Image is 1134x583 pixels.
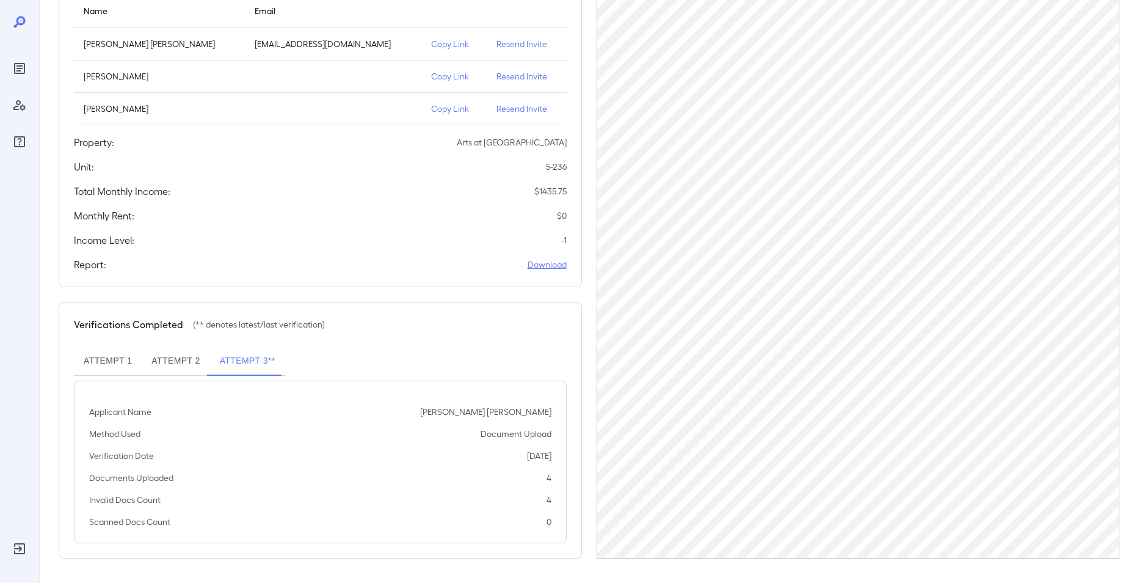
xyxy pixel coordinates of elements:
p: [DATE] [527,450,551,462]
p: 5-236 [546,161,567,173]
a: Download [528,258,567,271]
button: Attempt 3** [210,346,285,376]
p: [EMAIL_ADDRESS][DOMAIN_NAME] [255,38,412,50]
p: [PERSON_NAME] [84,103,235,115]
h5: Report: [74,257,106,272]
p: -1 [561,234,567,246]
p: Documents Uploaded [89,472,173,484]
h5: Income Level: [74,233,134,248]
button: Attempt 2 [142,346,209,376]
p: $ 1435.75 [534,185,567,197]
p: Scanned Docs Count [89,516,170,528]
div: Log Out [10,539,29,559]
p: [PERSON_NAME] [84,70,235,82]
div: Reports [10,59,29,78]
p: Copy Link [431,38,477,50]
p: (** denotes latest/last verification) [193,318,325,331]
p: Applicant Name [89,406,151,418]
p: Resend Invite [496,38,556,50]
p: Copy Link [431,70,477,82]
button: Attempt 1 [74,346,142,376]
p: 0 [547,516,551,528]
p: [PERSON_NAME] [PERSON_NAME] [84,38,235,50]
h5: Monthly Rent: [74,208,134,223]
p: Resend Invite [496,70,556,82]
p: Invalid Docs Count [89,494,161,506]
p: Method Used [89,428,140,440]
p: 4 [547,494,551,506]
div: FAQ [10,132,29,152]
p: [PERSON_NAME] [PERSON_NAME] [420,406,551,418]
p: $ 0 [557,210,567,222]
h5: Total Monthly Income: [74,184,170,199]
h5: Unit: [74,159,94,174]
p: Document Upload [481,428,551,440]
div: Manage Users [10,95,29,115]
h5: Property: [74,135,114,150]
h5: Verifications Completed [74,317,183,332]
p: Copy Link [431,103,477,115]
p: Verification Date [89,450,154,462]
p: Resend Invite [496,103,556,115]
p: Arts at [GEOGRAPHIC_DATA] [457,136,567,148]
p: 4 [547,472,551,484]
